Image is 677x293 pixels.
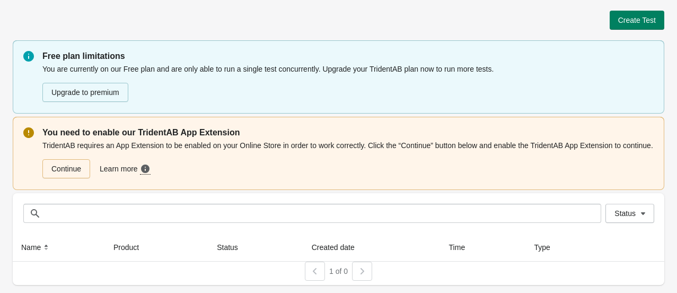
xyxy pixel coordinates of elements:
[42,50,654,63] p: Free plan limitations
[614,209,636,218] span: Status
[445,238,480,257] button: Time
[618,16,656,24] span: Create Test
[610,11,664,30] button: Create Test
[605,204,654,223] button: Status
[329,267,348,275] span: 1 of 0
[307,238,370,257] button: Created date
[109,238,154,257] button: Product
[42,83,128,102] button: Upgrade to premium
[42,139,654,179] div: TridentAB requires an App Extension to be enabled on your Online Store in order to work correctly...
[530,238,565,257] button: Type
[213,238,253,257] button: Status
[95,159,157,179] a: Learn more
[17,238,56,257] button: Name
[42,159,90,178] a: Continue
[42,63,654,103] div: You are currently on our Free plan and are only able to run a single test concurrently. Upgrade y...
[100,163,140,175] span: Learn more
[42,126,654,139] p: You need to enable our TridentAB App Extension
